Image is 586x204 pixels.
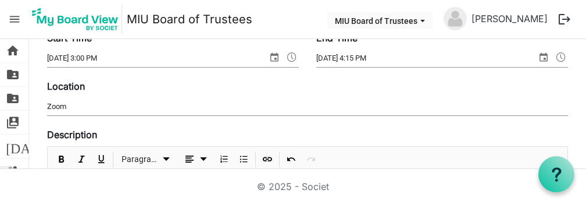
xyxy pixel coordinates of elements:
[236,152,252,167] button: Bulleted List
[91,147,111,171] div: Underline
[94,152,109,167] button: Underline
[54,152,70,167] button: Bold
[3,8,26,30] span: menu
[28,5,127,34] a: My Board View Logo
[260,152,276,167] button: Insert Link
[234,147,253,171] div: Bulleted List
[281,147,301,171] div: Undo
[537,50,551,65] span: select
[284,152,299,167] button: Undo
[552,7,577,31] button: logout
[117,152,175,167] button: Paragraph dropdownbutton
[6,63,20,86] span: folder_shared
[177,147,215,171] div: Alignments
[6,111,20,134] span: switch_account
[178,152,212,167] button: dropdownbutton
[74,152,90,167] button: Italic
[444,7,467,30] img: no-profile-picture.svg
[47,128,97,142] label: Description
[6,87,20,110] span: folder_shared
[72,147,91,171] div: Italic
[214,147,234,171] div: Numbered List
[327,12,433,29] button: MIU Board of Trustees dropdownbutton
[6,159,20,182] span: people
[28,5,122,34] img: My Board View Logo
[267,50,281,65] span: select
[257,181,329,192] a: © 2025 - Societ
[52,147,72,171] div: Bold
[258,147,277,171] div: Insert Link
[467,7,552,30] a: [PERSON_NAME]
[6,39,20,62] span: home
[216,152,232,167] button: Numbered List
[115,147,177,171] div: Formats
[127,8,252,31] a: MIU Board of Trustees
[122,152,159,167] span: Paragraph
[47,79,85,93] label: Location
[6,135,51,158] span: [DATE]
